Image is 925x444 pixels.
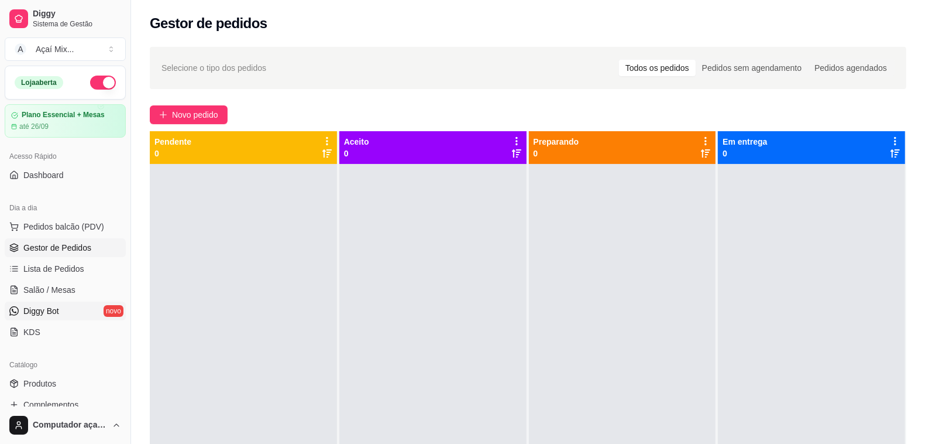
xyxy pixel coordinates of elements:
div: Todos os pedidos [619,60,696,76]
span: KDS [23,326,40,338]
article: Plano Essencial + Mesas [22,111,105,119]
button: Novo pedido [150,105,228,124]
div: Pedidos agendados [808,60,893,76]
div: Açaí Mix ... [36,43,74,55]
a: Complementos [5,395,126,414]
a: Salão / Mesas [5,281,126,299]
span: Diggy [33,9,121,19]
p: Pendente [154,136,191,148]
div: Acesso Rápido [5,147,126,166]
span: A [15,43,26,55]
p: 0 [154,148,191,159]
p: Aceito [344,136,369,148]
span: Sistema de Gestão [33,19,121,29]
a: Dashboard [5,166,126,185]
p: 0 [534,148,579,159]
button: Pedidos balcão (PDV) [5,217,126,236]
a: KDS [5,323,126,341]
span: Complementos [23,399,78,411]
span: Diggy Bot [23,305,59,317]
a: Lista de Pedidos [5,259,126,278]
span: Salão / Mesas [23,284,75,296]
p: Em entrega [723,136,767,148]
div: Catálogo [5,356,126,374]
span: Lista de Pedidos [23,263,84,275]
a: DiggySistema de Gestão [5,5,126,33]
span: Gestor de Pedidos [23,242,91,254]
span: Selecione o tipo dos pedidos [161,62,266,74]
span: Pedidos balcão (PDV) [23,221,104,233]
article: até 26/09 [19,122,49,131]
a: Plano Essencial + Mesasaté 26/09 [5,104,126,138]
button: Alterar Status [90,76,116,90]
div: Pedidos sem agendamento [696,60,808,76]
a: Diggy Botnovo [5,302,126,320]
span: Novo pedido [172,108,218,121]
span: Computador açaí Mix [33,420,107,431]
button: Computador açaí Mix [5,411,126,439]
p: Preparando [534,136,579,148]
span: Dashboard [23,169,64,181]
span: Produtos [23,378,56,390]
p: 0 [723,148,767,159]
div: Dia a dia [5,199,126,217]
a: Produtos [5,374,126,393]
div: Loja aberta [15,76,63,89]
button: Select a team [5,37,126,61]
a: Gestor de Pedidos [5,238,126,257]
span: plus [159,111,167,119]
p: 0 [344,148,369,159]
h2: Gestor de pedidos [150,14,267,33]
